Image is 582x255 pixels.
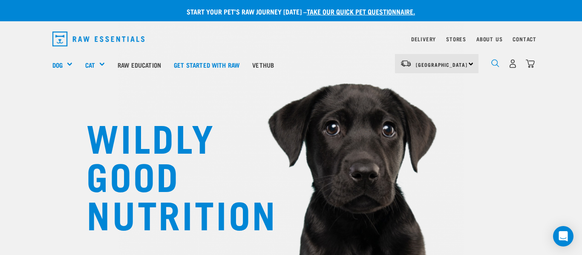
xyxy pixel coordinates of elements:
[167,48,246,82] a: Get started with Raw
[246,48,280,82] a: Vethub
[526,59,535,68] img: home-icon@2x.png
[307,9,415,13] a: take our quick pet questionnaire.
[476,37,502,40] a: About Us
[513,37,536,40] a: Contact
[491,59,499,67] img: home-icon-1@2x.png
[52,32,144,46] img: Raw Essentials Logo
[416,63,467,66] span: [GEOGRAPHIC_DATA]
[553,226,573,246] div: Open Intercom Messenger
[85,60,95,70] a: Cat
[46,28,536,50] nav: dropdown navigation
[52,60,63,70] a: Dog
[111,48,167,82] a: Raw Education
[411,37,436,40] a: Delivery
[400,60,412,67] img: van-moving.png
[86,117,257,232] h1: WILDLY GOOD NUTRITION
[446,37,466,40] a: Stores
[508,59,517,68] img: user.png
